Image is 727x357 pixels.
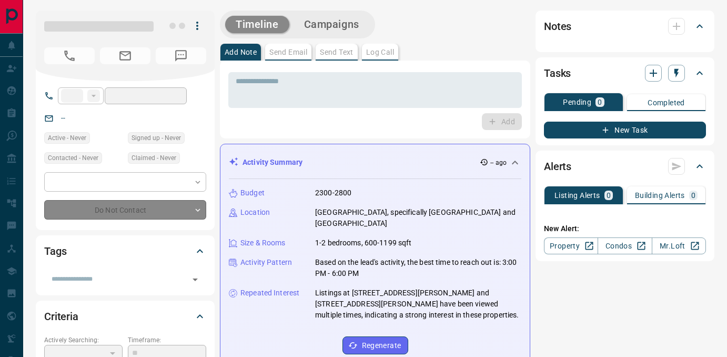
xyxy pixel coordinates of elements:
[240,287,299,299] p: Repeated Interest
[315,237,412,249] p: 1-2 bedrooms, 600-1199 sqft
[315,187,351,199] p: 2300-2800
[44,335,123,345] p: Actively Searching:
[229,153,521,172] div: Activity Summary-- ago
[544,237,598,254] a: Property
[48,133,86,143] span: Active - Never
[240,237,286,249] p: Size & Rooms
[607,192,611,199] p: 0
[100,47,150,64] span: No Email
[490,158,507,167] p: -- ago
[225,48,257,56] p: Add Note
[544,65,571,82] h2: Tasks
[544,61,706,86] div: Tasks
[44,239,206,264] div: Tags
[563,98,591,106] p: Pending
[294,16,370,33] button: Campaigns
[44,304,206,329] div: Criteria
[598,98,602,106] p: 0
[648,99,685,106] p: Completed
[132,153,176,163] span: Claimed - Never
[188,272,203,287] button: Open
[544,154,706,179] div: Alerts
[652,237,706,254] a: Mr.Loft
[544,14,706,39] div: Notes
[44,47,95,64] span: No Number
[44,308,78,325] h2: Criteria
[691,192,695,199] p: 0
[544,158,571,175] h2: Alerts
[544,223,706,234] p: New Alert:
[598,237,652,254] a: Condos
[48,153,98,163] span: Contacted - Never
[240,187,265,199] p: Budget
[156,47,206,64] span: No Number
[61,114,65,122] a: --
[544,122,706,138] button: New Task
[225,16,289,33] button: Timeline
[554,192,600,199] p: Listing Alerts
[342,336,408,354] button: Regenerate
[243,157,302,168] p: Activity Summary
[44,243,66,260] h2: Tags
[128,335,206,345] p: Timeframe:
[544,18,571,35] h2: Notes
[635,192,685,199] p: Building Alerts
[132,133,181,143] span: Signed up - Never
[240,257,292,268] p: Activity Pattern
[240,207,270,218] p: Location
[44,200,206,220] div: Do Not Contact
[315,287,521,321] p: Listings at [STREET_ADDRESS][PERSON_NAME] and [STREET_ADDRESS][PERSON_NAME] have been viewed mult...
[315,207,521,229] p: [GEOGRAPHIC_DATA], specifically [GEOGRAPHIC_DATA] and [GEOGRAPHIC_DATA]
[315,257,521,279] p: Based on the lead's activity, the best time to reach out is: 3:00 PM - 6:00 PM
